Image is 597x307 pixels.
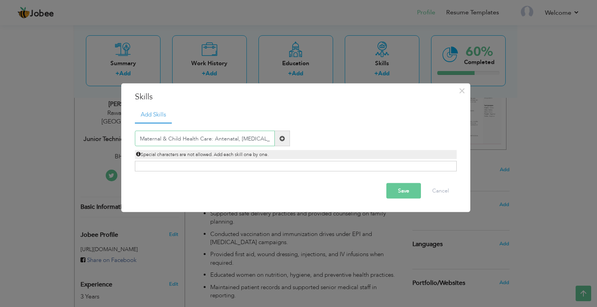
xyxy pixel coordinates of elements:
button: Save [386,183,421,199]
button: Close [456,84,468,97]
a: Add Skills [135,106,172,123]
button: Cancel [424,183,457,199]
h3: Skills [135,91,457,102]
span: Special characters are not allowed. Add each skill one by one. [136,151,269,158]
span: × [459,83,465,97]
